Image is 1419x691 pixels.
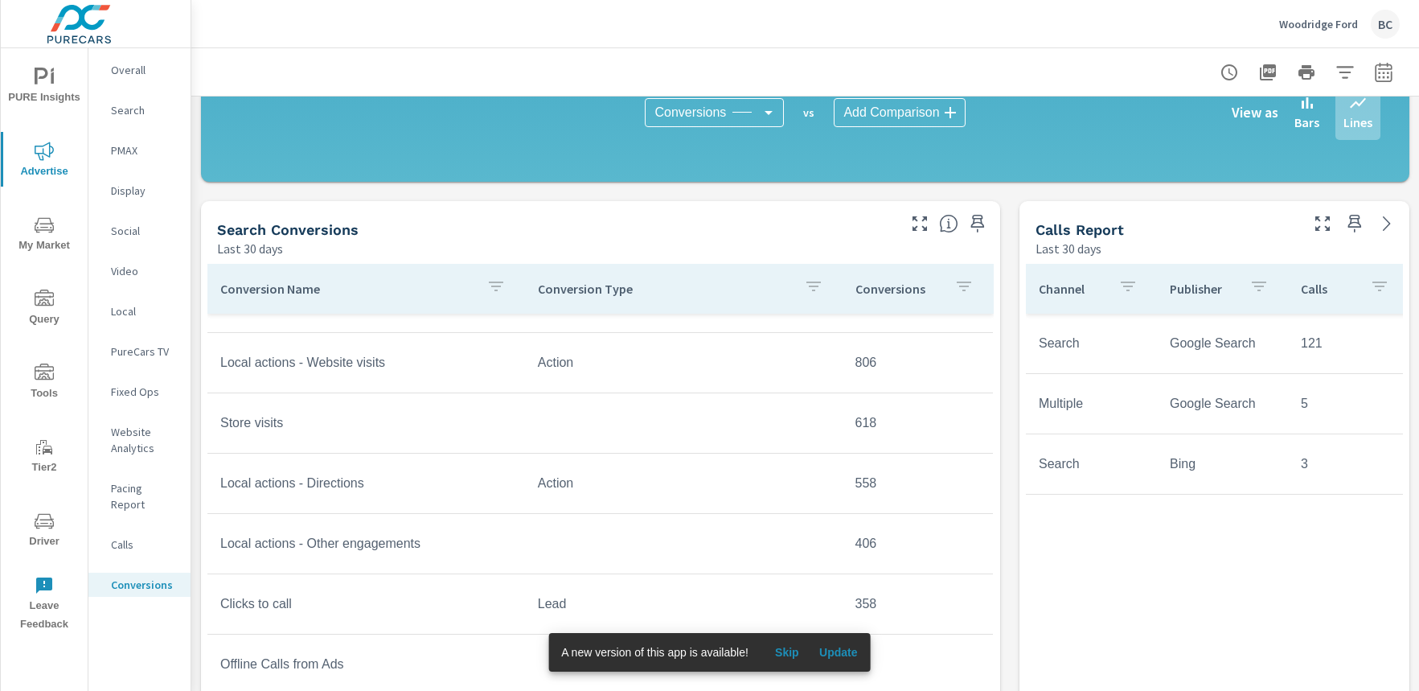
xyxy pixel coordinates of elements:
[111,102,178,118] p: Search
[1,48,88,640] div: nav menu
[768,645,806,660] span: Skip
[645,98,784,127] div: Conversions
[88,420,191,460] div: Website Analytics
[1252,56,1284,88] button: "Export Report to PDF"
[843,105,939,121] span: Add Comparison
[88,138,191,162] div: PMAX
[207,524,525,564] td: Local actions - Other engagements
[88,573,191,597] div: Conversions
[538,281,791,297] p: Conversion Type
[111,62,178,78] p: Overall
[834,98,965,127] div: Add Comparison
[1301,281,1357,297] p: Calls
[843,524,993,564] td: 406
[88,179,191,203] div: Display
[111,480,178,512] p: Pacing Report
[88,339,191,364] div: PureCars TV
[220,281,474,297] p: Conversion Name
[761,640,813,665] button: Skip
[6,438,83,477] span: Tier2
[111,384,178,400] p: Fixed Ops
[843,463,993,504] td: 558
[1232,105,1278,121] h6: View as
[1290,56,1323,88] button: Print Report
[843,584,993,624] td: 358
[1288,444,1409,484] td: 3
[1157,323,1288,364] td: Google Search
[965,211,990,237] span: Save this to your personalized report
[111,424,178,456] p: Website Analytics
[843,343,993,383] td: 806
[1342,211,1368,237] span: Save this to your personalized report
[1374,211,1400,237] a: See more details in report
[1026,444,1157,484] td: Search
[6,142,83,181] span: Advertise
[6,512,83,551] span: Driver
[207,584,525,624] td: Clicks to call
[1343,113,1372,132] p: Lines
[111,183,178,199] p: Display
[88,259,191,283] div: Video
[111,537,178,553] p: Calls
[1157,444,1288,484] td: Bing
[6,290,83,329] span: Query
[525,343,843,383] td: Action
[1170,281,1236,297] p: Publisher
[1039,281,1105,297] p: Channel
[207,343,525,383] td: Local actions - Website visits
[525,463,843,504] td: Action
[1026,323,1157,364] td: Search
[843,403,993,443] td: 618
[843,644,993,685] td: 93
[855,281,941,297] p: Conversions
[1026,384,1157,424] td: Multiple
[217,239,283,258] p: Last 30 days
[6,68,83,107] span: PURE Insights
[1288,384,1409,424] td: 5
[6,216,83,255] span: My Market
[561,646,748,659] span: A new version of this app is available!
[88,299,191,323] div: Local
[88,98,191,122] div: Search
[654,105,726,121] span: Conversions
[1157,384,1288,424] td: Google Search
[111,343,178,360] p: PureCars TV
[88,476,191,516] div: Pacing Report
[907,211,933,237] button: Make Fullscreen
[1036,239,1101,258] p: Last 30 days
[1036,221,1124,238] h5: Calls Report
[111,303,178,319] p: Local
[813,640,864,665] button: Update
[1368,56,1400,88] button: Select Date Range
[525,584,843,624] td: Lead
[111,223,178,239] p: Social
[1371,10,1400,39] div: BC
[88,219,191,243] div: Social
[1279,17,1358,31] p: Woodridge Ford
[1288,323,1409,364] td: 121
[111,142,178,158] p: PMAX
[1310,211,1335,237] button: Make Fullscreen
[88,533,191,557] div: Calls
[111,263,178,279] p: Video
[939,214,958,233] span: Search Conversions include Actions, Leads and Unmapped Conversions
[88,380,191,404] div: Fixed Ops
[819,645,858,660] span: Update
[1294,113,1319,132] p: Bars
[111,577,178,593] p: Conversions
[88,58,191,82] div: Overall
[6,364,83,403] span: Tools
[217,221,359,238] h5: Search Conversions
[207,403,525,443] td: Store visits
[784,105,834,120] p: vs
[207,644,525,685] td: Offline Calls from Ads
[1329,56,1361,88] button: Apply Filters
[6,576,83,634] span: Leave Feedback
[207,463,525,504] td: Local actions - Directions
